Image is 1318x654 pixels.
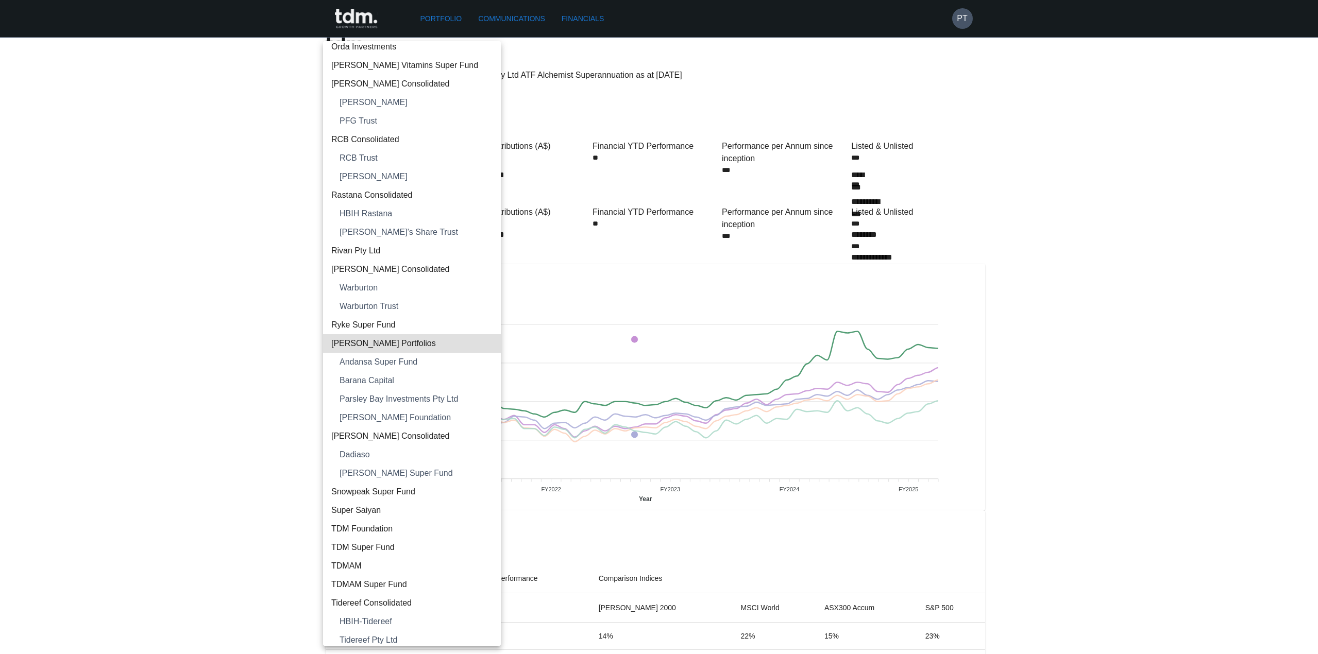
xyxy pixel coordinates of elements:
span: TDMAM Super Fund [331,578,493,591]
span: HBIH-Tidereef [340,615,493,628]
span: TDM Foundation [331,523,493,535]
span: [PERSON_NAME] Vitamins Super Fund [331,59,493,72]
span: [PERSON_NAME] [340,96,493,109]
span: Rastana Consolidated [331,189,493,201]
span: [PERSON_NAME] Foundation [340,411,493,424]
span: Andansa Super Fund [340,356,493,368]
span: PFG Trust [340,115,493,127]
span: Tidereef Pty Ltd [340,634,493,646]
span: TDM Super Fund [331,541,493,554]
span: [PERSON_NAME]’s Share Trust [340,226,493,238]
span: [PERSON_NAME] Consolidated [331,430,493,442]
span: RCB Trust [340,152,493,164]
span: HBIH Rastana [340,208,493,220]
span: Rivan Pty Ltd [331,245,493,257]
span: [PERSON_NAME] Consolidated [331,78,493,90]
span: Orda Investments [331,41,493,53]
span: RCB Consolidated [331,133,493,146]
span: Warburton [340,282,493,294]
span: Snowpeak Super Fund [331,486,493,498]
span: [PERSON_NAME] Consolidated [331,263,493,276]
span: Ryke Super Fund [331,319,493,331]
span: [PERSON_NAME] [340,170,493,183]
span: Warburton Trust [340,300,493,313]
span: Super Saiyan [331,504,493,517]
span: Dadiaso [340,449,493,461]
span: [PERSON_NAME] Super Fund [340,467,493,479]
span: Barana Capital [340,374,493,387]
span: TDMAM [331,560,493,572]
span: Tidereef Consolidated [331,597,493,609]
span: Parsley Bay Investments Pty Ltd [340,393,493,405]
span: [PERSON_NAME] Portfolios [331,337,493,350]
